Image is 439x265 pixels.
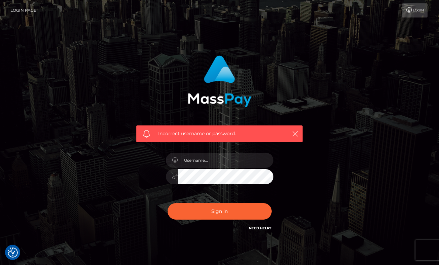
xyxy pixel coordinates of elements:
span: Incorrect username or password. [158,130,281,137]
button: Consent Preferences [8,248,18,258]
img: Revisit consent button [8,248,18,258]
a: Need Help? [249,226,272,230]
a: Login [402,3,428,17]
a: Login Page [10,3,36,17]
input: Username... [178,153,273,168]
button: Sign in [168,203,272,220]
img: MassPay Login [188,55,252,107]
